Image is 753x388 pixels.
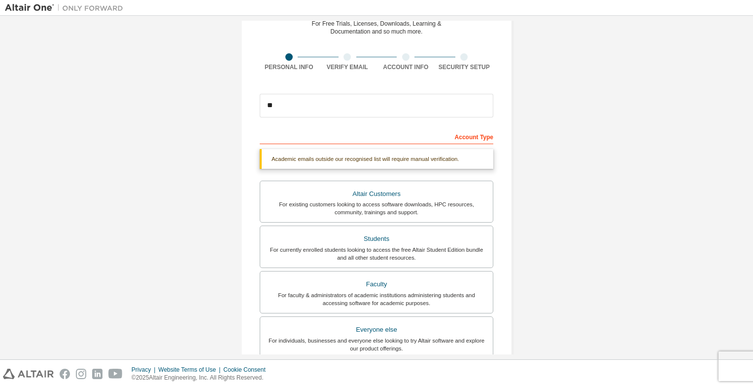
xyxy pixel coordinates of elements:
img: youtube.svg [108,369,123,379]
img: altair_logo.svg [3,369,54,379]
div: Altair Customers [266,187,487,201]
div: Academic emails outside our recognised list will require manual verification. [260,149,493,169]
div: Everyone else [266,323,487,337]
div: Cookie Consent [223,366,271,374]
div: Verify Email [318,63,377,71]
img: instagram.svg [76,369,86,379]
div: For Free Trials, Licenses, Downloads, Learning & Documentation and so much more. [312,20,442,36]
div: Students [266,232,487,246]
img: Altair One [5,3,128,13]
div: Faculty [266,277,487,291]
div: Account Type [260,128,493,144]
div: For individuals, businesses and everyone else looking to try Altair software and explore our prod... [266,337,487,352]
div: Privacy [132,366,158,374]
div: Personal Info [260,63,318,71]
img: linkedin.svg [92,369,103,379]
p: © 2025 Altair Engineering, Inc. All Rights Reserved. [132,374,272,382]
div: Account Info [376,63,435,71]
div: Security Setup [435,63,494,71]
img: facebook.svg [60,369,70,379]
div: For faculty & administrators of academic institutions administering students and accessing softwa... [266,291,487,307]
div: Website Terms of Use [158,366,223,374]
div: For currently enrolled students looking to access the free Altair Student Edition bundle and all ... [266,246,487,262]
div: For existing customers looking to access software downloads, HPC resources, community, trainings ... [266,200,487,216]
